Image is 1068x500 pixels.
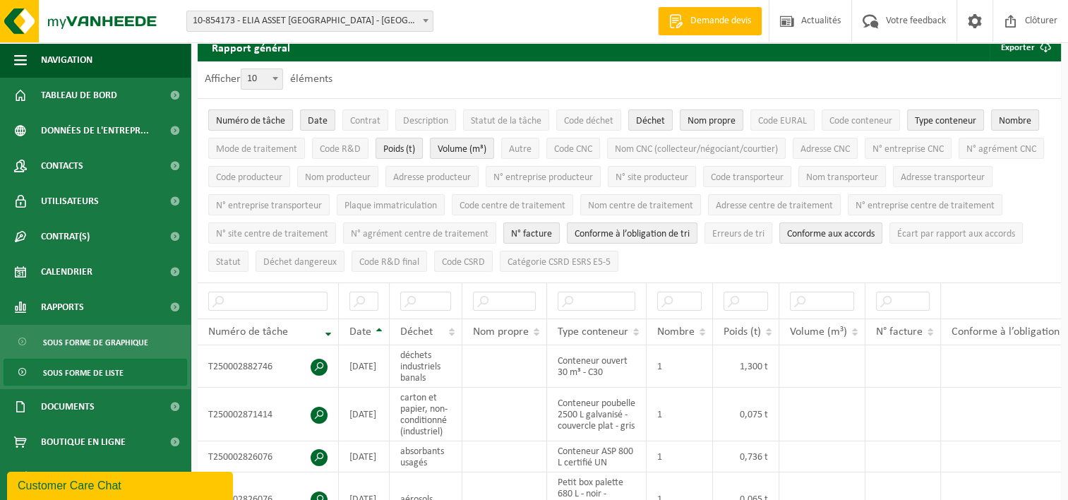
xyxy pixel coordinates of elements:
a: Demande devis [658,7,762,35]
span: Demande devis [687,14,755,28]
button: NombreNombre: Activate to sort [991,109,1039,131]
button: Conforme aux accords : Activate to sort [779,222,882,244]
label: Afficher éléments [205,73,332,85]
span: Adresse CNC [800,144,850,155]
button: Mode de traitementMode de traitement: Activate to sort [208,138,305,159]
td: 1 [647,388,713,441]
button: Code R&DCode R&amp;D: Activate to sort [312,138,368,159]
span: N° entreprise producteur [493,172,593,183]
button: Nom producteurNom producteur: Activate to sort [297,166,378,187]
span: Nombre [999,116,1031,126]
span: Poids (t) [383,144,415,155]
span: Autre [509,144,532,155]
span: Code centre de traitement [460,201,565,211]
span: Sous forme de liste [43,359,124,386]
button: Catégorie CSRD ESRS E5-5Catégorie CSRD ESRS E5-5: Activate to sort [500,251,618,272]
span: N° facture [876,326,923,338]
button: Code producteurCode producteur: Activate to sort [208,166,290,187]
span: N° facture [511,229,552,239]
span: Nom transporteur [806,172,878,183]
span: N° entreprise CNC [872,144,944,155]
span: Déchet [636,116,665,126]
span: Nom producteur [305,172,371,183]
td: [DATE] [339,345,390,388]
span: N° entreprise centre de traitement [856,201,995,211]
span: Volume (m³) [790,326,847,338]
span: Code déchet [564,116,613,126]
span: 10-854173 - ELIA ASSET NV - BRUSSEL [186,11,433,32]
span: N° entreprise transporteur [216,201,322,211]
button: Conforme à l’obligation de tri : Activate to sort [567,222,697,244]
td: [DATE] [339,441,390,472]
span: Statut de la tâche [471,116,541,126]
button: N° agrément CNCN° agrément CNC: Activate to sort [959,138,1044,159]
button: StatutStatut: Activate to sort [208,251,248,272]
span: Adresse transporteur [901,172,985,183]
span: Adresse centre de traitement [716,201,833,211]
span: 10-854173 - ELIA ASSET NV - BRUSSEL [187,11,433,31]
span: Type conteneur [558,326,628,338]
td: T250002882746 [198,345,339,388]
button: Déchet dangereux : Activate to sort [256,251,344,272]
button: ContratContrat: Activate to sort [342,109,388,131]
td: Conteneur ASP 800 L certifié UN [547,441,647,472]
button: Adresse centre de traitementAdresse centre de traitement: Activate to sort [708,194,841,215]
button: N° entreprise centre de traitementN° entreprise centre de traitement: Activate to sort [848,194,1002,215]
span: Mode de traitement [216,144,297,155]
span: Sous forme de graphique [43,329,148,356]
button: Erreurs de triErreurs de tri: Activate to sort [704,222,772,244]
td: 1 [647,345,713,388]
button: Nom propreNom propre: Activate to sort [680,109,743,131]
button: Type conteneurType conteneur: Activate to sort [907,109,984,131]
span: Poids (t) [724,326,761,338]
span: Code CNC [554,144,592,155]
iframe: chat widget [7,469,236,500]
button: Nom centre de traitementNom centre de traitement: Activate to sort [580,194,701,215]
button: N° site centre de traitementN° site centre de traitement: Activate to sort [208,222,336,244]
span: Navigation [41,42,92,78]
button: Adresse transporteurAdresse transporteur: Activate to sort [893,166,992,187]
button: Code R&D finalCode R&amp;D final: Activate to sort [352,251,427,272]
a: Sous forme de liste [4,359,187,386]
button: Code déchetCode déchet: Activate to sort [556,109,621,131]
h2: Rapport général [198,33,304,61]
button: N° entreprise producteurN° entreprise producteur: Activate to sort [486,166,601,187]
button: N° site producteurN° site producteur : Activate to sort [608,166,696,187]
td: absorbants usagés [390,441,462,472]
span: 10 [241,69,283,90]
span: Calendrier [41,254,92,290]
span: N° site centre de traitement [216,229,328,239]
span: Code R&D final [359,257,419,268]
button: Code centre de traitementCode centre de traitement: Activate to sort [452,194,573,215]
td: Conteneur ouvert 30 m³ - C30 [547,345,647,388]
span: Code producteur [216,172,282,183]
button: Code EURALCode EURAL: Activate to sort [750,109,815,131]
span: Erreurs de tri [712,229,764,239]
td: 1 [647,441,713,472]
span: N° agrément CNC [966,144,1036,155]
button: N° factureN° facture: Activate to sort [503,222,560,244]
button: Numéro de tâcheNuméro de tâche: Activate to remove sorting [208,109,293,131]
span: Numéro de tâche [208,326,288,338]
span: Adresse producteur [393,172,471,183]
button: DescriptionDescription: Activate to sort [395,109,456,131]
span: Statut [216,257,241,268]
span: Date [349,326,371,338]
td: carton et papier, non-conditionné (industriel) [390,388,462,441]
button: N° agrément centre de traitementN° agrément centre de traitement: Activate to sort [343,222,496,244]
span: N° site producteur [616,172,688,183]
span: Utilisateurs [41,184,99,219]
span: Nombre [657,326,695,338]
span: Volume (m³) [438,144,486,155]
span: Déchet dangereux [263,257,337,268]
button: AutreAutre: Activate to sort [501,138,539,159]
button: DateDate: Activate to sort [300,109,335,131]
span: Déchet [400,326,433,338]
span: Plaque immatriculation [344,201,437,211]
span: 10 [241,69,282,89]
span: Contrat [350,116,380,126]
button: Nom transporteurNom transporteur: Activate to sort [798,166,886,187]
td: T250002826076 [198,441,339,472]
button: Code CSRDCode CSRD: Activate to sort [434,251,493,272]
